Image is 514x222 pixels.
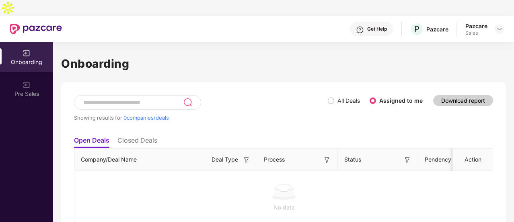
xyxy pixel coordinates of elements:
span: Process [264,155,285,164]
div: No data [81,203,487,212]
li: Closed Deals [117,136,157,148]
h1: Onboarding [61,55,506,73]
button: Download report [433,95,493,106]
li: Open Deals [74,136,109,148]
span: Status [344,155,361,164]
th: Company/Deal Name [74,149,205,171]
div: Pazcare [426,25,448,33]
span: Deal Type [212,155,238,164]
label: All Deals [337,97,360,104]
div: Pazcare [465,22,487,30]
span: Pendency On [425,155,461,164]
span: P [414,24,419,34]
img: svg+xml;base64,PHN2ZyBpZD0iSGVscC0zMngzMiIgeG1sbnM9Imh0dHA6Ly93d3cudzMub3JnLzIwMDAvc3ZnIiB3aWR0aD... [356,26,364,34]
img: svg+xml;base64,PHN2ZyB3aWR0aD0iMjQiIGhlaWdodD0iMjUiIHZpZXdCb3g9IjAgMCAyNCAyNSIgZmlsbD0ibm9uZSIgeG... [183,98,192,107]
img: svg+xml;base64,PHN2ZyB3aWR0aD0iMjAiIGhlaWdodD0iMjAiIHZpZXdCb3g9IjAgMCAyMCAyMCIgZmlsbD0ibm9uZSIgeG... [23,49,31,57]
label: Assigned to me [379,97,423,104]
img: svg+xml;base64,PHN2ZyB3aWR0aD0iMTYiIGhlaWdodD0iMTYiIHZpZXdCb3g9IjAgMCAxNiAxNiIgZmlsbD0ibm9uZSIgeG... [403,156,411,164]
img: svg+xml;base64,PHN2ZyB3aWR0aD0iMTYiIGhlaWdodD0iMTYiIHZpZXdCb3g9IjAgMCAxNiAxNiIgZmlsbD0ibm9uZSIgeG... [243,156,251,164]
img: svg+xml;base64,PHN2ZyB3aWR0aD0iMTYiIGhlaWdodD0iMTYiIHZpZXdCb3g9IjAgMCAxNiAxNiIgZmlsbD0ibm9uZSIgeG... [323,156,331,164]
span: 0 companies/deals [123,114,169,121]
img: svg+xml;base64,PHN2ZyB3aWR0aD0iMjAiIGhlaWdodD0iMjAiIHZpZXdCb3g9IjAgMCAyMCAyMCIgZmlsbD0ibm9uZSIgeG... [23,81,31,89]
div: Sales [465,30,487,36]
img: svg+xml;base64,PHN2ZyBpZD0iRHJvcGRvd24tMzJ4MzIiIHhtbG5zPSJodHRwOi8vd3d3LnczLm9yZy8yMDAwL3N2ZyIgd2... [496,26,503,32]
div: Showing results for [74,114,328,121]
th: Action [453,149,493,171]
img: New Pazcare Logo [10,24,62,34]
div: Get Help [367,26,387,32]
